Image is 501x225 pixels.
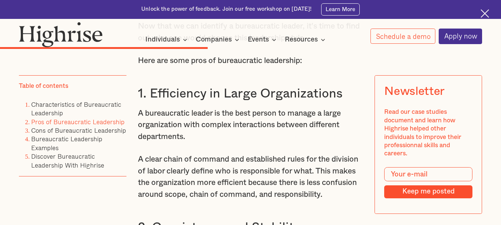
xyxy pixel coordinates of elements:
[31,99,121,118] a: Characteristics of Bureaucratic Leadership
[196,35,241,44] div: Companies
[138,55,363,67] p: Here are some pros of bureaucratic leadership:
[138,107,363,143] p: A bureaucratic leader is the best person to manage a large organization with complex interactions...
[31,116,125,126] a: Pros of Bureaucratic Leadership
[321,3,360,16] a: Learn More
[248,35,278,44] div: Events
[384,167,472,198] form: Modal Form
[370,29,436,44] a: Schedule a demo
[384,108,472,158] div: Read our case studies document and learn how Highrise helped other individuals to improve their p...
[384,185,472,198] input: Keep me posted
[141,6,312,13] div: Unlock the power of feedback. Join our free workshop on [DATE]!
[145,35,180,44] div: Individuals
[138,153,363,201] p: A clear chain of command and established rules for the division of labor clearly define who is re...
[384,85,445,99] div: Newsletter
[248,35,269,44] div: Events
[31,151,104,170] a: Discover Bureaucratic Leadership With Highrise
[439,29,482,44] a: Apply now
[19,82,68,90] div: Table of contents
[384,167,472,181] input: Your e-mail
[138,86,363,102] h3: 1. Efficiency in Large Organizations
[31,125,126,135] a: Cons of Bureaucratic Leadership
[285,35,318,44] div: Resources
[285,35,327,44] div: Resources
[31,134,102,152] a: Bureaucratic Leadership Examples
[145,35,189,44] div: Individuals
[19,22,103,47] img: Highrise logo
[481,9,489,18] img: Cross icon
[196,35,232,44] div: Companies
